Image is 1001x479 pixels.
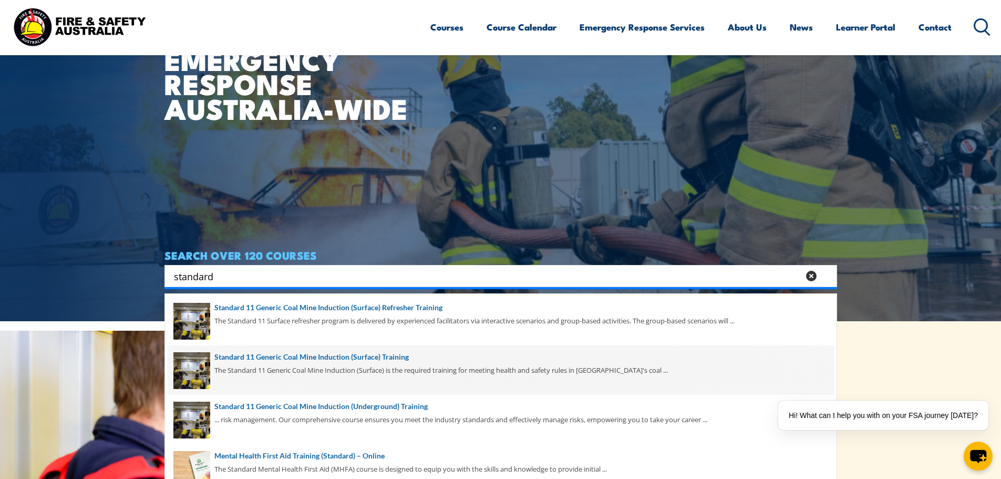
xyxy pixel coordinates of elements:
[919,13,952,41] a: Contact
[819,269,833,283] button: Search magnifier button
[174,268,799,284] input: Search input
[836,13,895,41] a: Learner Portal
[164,249,837,261] h4: SEARCH OVER 120 COURSES
[430,13,463,41] a: Courses
[728,13,767,41] a: About Us
[176,269,801,283] form: Search form
[790,13,813,41] a: News
[580,13,705,41] a: Emergency Response Services
[173,351,828,363] a: Standard 11 Generic Coal Mine Induction (Surface) Training
[964,442,993,471] button: chat-button
[487,13,556,41] a: Course Calendar
[173,401,828,412] a: Standard 11 Generic Coal Mine Induction (Underground) Training
[778,401,988,430] div: Hi! What can I help you with on your FSA journey [DATE]?
[173,450,828,462] a: Mental Health First Aid Training (Standard) – Online
[173,302,828,313] a: Standard 11 Generic Coal Mine Induction (Surface) Refresher Training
